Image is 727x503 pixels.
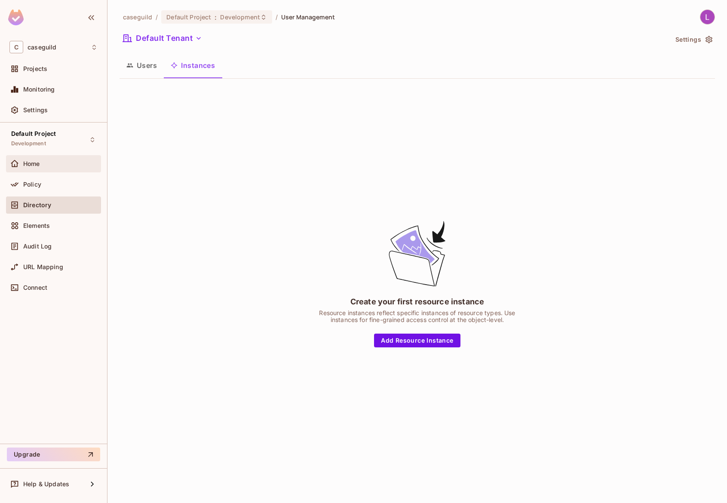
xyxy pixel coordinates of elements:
[214,14,217,21] span: :
[374,334,460,347] button: Add Resource Instance
[166,13,211,21] span: Default Project
[23,222,50,229] span: Elements
[156,13,158,21] li: /
[23,65,47,72] span: Projects
[164,55,222,76] button: Instances
[23,243,52,250] span: Audit Log
[23,181,41,188] span: Policy
[11,130,56,137] span: Default Project
[11,140,46,147] span: Development
[28,44,56,51] span: Workspace: caseguild
[23,202,51,209] span: Directory
[23,160,40,167] span: Home
[7,448,100,461] button: Upgrade
[123,13,152,21] span: the active workspace
[8,9,24,25] img: SReyMgAAAABJRU5ErkJggg==
[23,86,55,93] span: Monitoring
[23,481,69,488] span: Help & Updates
[120,31,206,45] button: Default Tenant
[9,41,23,53] span: C
[310,310,525,323] div: Resource instances reflect specific instances of resource types. Use instances for fine-grained a...
[350,296,484,307] div: Create your first resource instance
[23,264,63,270] span: URL Mapping
[276,13,278,21] li: /
[700,10,715,24] img: Lukas Jaronis
[23,284,47,291] span: Connect
[672,33,715,46] button: Settings
[120,55,164,76] button: Users
[23,107,48,113] span: Settings
[220,13,260,21] span: Development
[281,13,335,21] span: User Management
